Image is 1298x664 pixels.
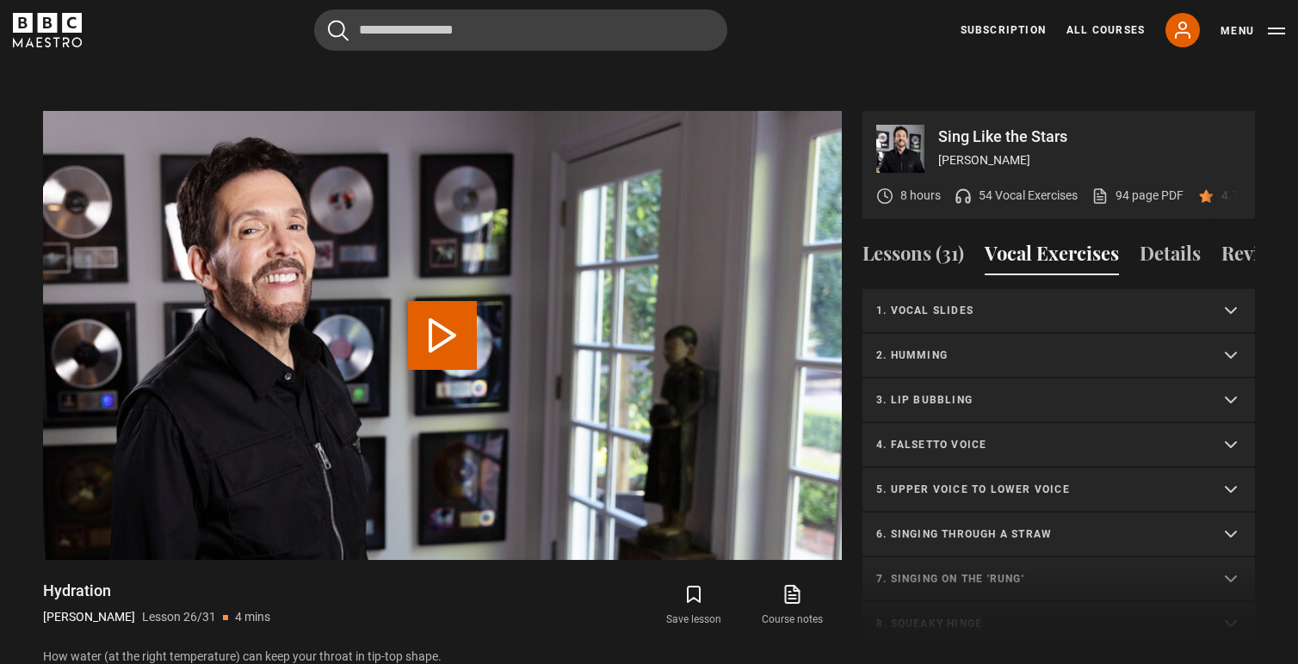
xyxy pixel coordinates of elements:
[961,22,1046,38] a: Subscription
[862,423,1255,468] summary: 4. Falsetto voice
[862,334,1255,378] summary: 2. Humming
[235,608,270,626] p: 4 mins
[876,526,1200,542] p: 6. Singing through a straw
[142,608,216,626] p: Lesson 26/31
[862,239,964,275] button: Lessons (31)
[876,482,1200,497] p: 5. Upper voice to lower voice
[876,437,1200,452] p: 4. Falsetto voice
[876,347,1200,363] p: 2. Humming
[862,378,1255,423] summary: 3. Lip bubbling
[328,20,349,41] button: Submit the search query
[408,301,477,370] button: Play Lesson Hydration
[43,608,135,626] p: [PERSON_NAME]
[862,289,1255,334] summary: 1. Vocal slides
[979,187,1078,205] p: 54 Vocal Exercises
[1091,187,1184,205] a: 94 page PDF
[314,9,727,51] input: Search
[1140,239,1201,275] button: Details
[1221,22,1285,40] button: Toggle navigation
[862,468,1255,513] summary: 5. Upper voice to lower voice
[744,581,842,630] a: Course notes
[876,392,1200,408] p: 3. Lip bubbling
[938,129,1241,144] p: Sing Like the Stars
[900,187,941,205] p: 8 hours
[645,581,743,630] button: Save lesson
[43,111,842,560] video-js: Video Player
[1066,22,1145,38] a: All Courses
[876,303,1200,318] p: 1. Vocal slides
[43,581,270,601] h1: Hydration
[13,13,82,47] svg: BBC Maestro
[862,513,1255,557] summary: 6. Singing through a straw
[938,151,1241,169] p: [PERSON_NAME]
[985,239,1119,275] button: Vocal Exercises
